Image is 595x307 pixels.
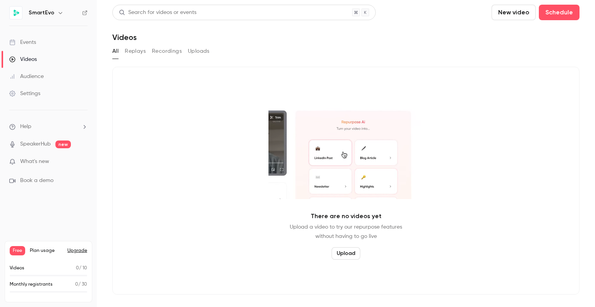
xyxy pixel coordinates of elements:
p: There are no videos yet [311,212,382,221]
li: help-dropdown-opener [9,123,88,131]
span: What's new [20,158,49,166]
span: Book a demo [20,177,53,185]
p: / 10 [76,265,87,272]
button: Upgrade [67,248,87,254]
span: Plan usage [30,248,63,254]
p: Monthly registrants [10,281,53,288]
h1: Videos [112,33,137,42]
p: Upload a video to try our repurpose features without having to go live [290,222,402,241]
img: SmartEvo [10,7,22,19]
span: 0 [76,266,79,271]
button: Recordings [152,45,182,57]
div: Videos [9,56,37,63]
p: Videos [10,265,24,272]
div: Events [9,38,36,46]
button: All [112,45,119,57]
button: Upload [332,247,360,260]
h6: SmartEvo [29,9,54,17]
p: / 30 [75,281,87,288]
button: Schedule [539,5,580,20]
a: SpeakerHub [20,140,51,148]
span: Help [20,123,31,131]
div: Search for videos or events [119,9,196,17]
div: Settings [9,90,40,97]
span: 0 [75,282,78,287]
button: Replays [125,45,146,57]
iframe: Noticeable Trigger [78,158,88,165]
span: new [55,140,71,148]
button: Uploads [188,45,210,57]
span: Free [10,246,25,255]
section: Videos [112,5,580,302]
button: New video [492,5,536,20]
div: Audience [9,73,44,80]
